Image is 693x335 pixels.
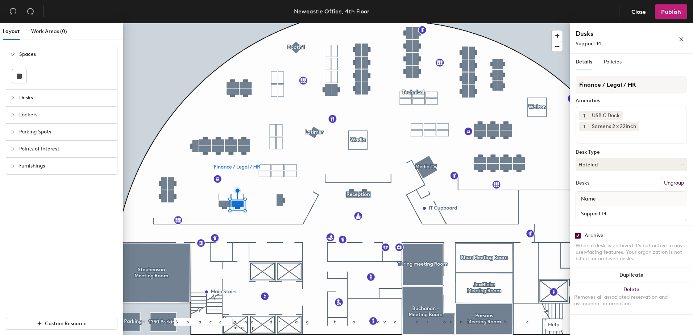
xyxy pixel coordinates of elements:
span: Furnishings [19,158,113,174]
span: expanded [11,52,15,57]
span: Details [576,59,592,65]
button: Publish [655,4,687,19]
span: collapsed [11,96,15,100]
span: 1 [583,112,585,120]
span: close [679,37,684,42]
div: Desk Type [576,149,687,155]
button: Close [625,4,652,19]
span: Publish [661,8,681,15]
span: collapsed [11,113,15,117]
span: Policies [604,59,622,65]
button: Help [545,319,563,331]
button: Duplicate [570,268,693,282]
button: Hoteled [576,158,687,171]
span: collapsed [11,164,15,168]
div: USB C Dock [589,111,623,120]
div: Removes all associated reservation and assignment information [574,294,689,307]
span: Name [577,193,599,206]
span: Close [631,8,646,15]
span: collapsed [11,147,15,151]
h4: Desks [576,29,655,38]
span: undo [9,8,17,15]
button: DeleteRemoves all associated reservation and assignment information [570,282,693,314]
div: Archive [585,233,603,239]
div: Desks [576,180,589,186]
button: Custom Resource [6,318,117,330]
span: Parking Spots [19,124,113,140]
span: 1 [583,123,585,131]
span: Custom Resource [45,320,87,327]
span: Points of Interest [19,141,113,157]
span: Support 14 [576,41,601,47]
button: Ungroup [661,177,687,189]
input: Unnamed desk [577,208,685,219]
div: When a desk is archived it's not active in any user-facing features. Your organization is not bil... [576,243,687,262]
button: 1 [579,111,589,120]
button: Redo (⌘ + ⇧ + Z) [23,4,38,19]
div: Screens 2 x 22inch [589,122,639,131]
span: collapsed [11,130,15,134]
button: 1 [579,122,589,131]
span: Work Areas (0) [31,28,67,34]
span: Desks [19,90,113,106]
div: Newcastle Office, 4th Floor [294,7,369,16]
span: Spaces [19,46,113,63]
span: Lockers [19,107,113,123]
div: Amenities [576,98,687,104]
span: Layout [3,28,20,34]
button: Undo (⌘ + Z) [6,4,20,19]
